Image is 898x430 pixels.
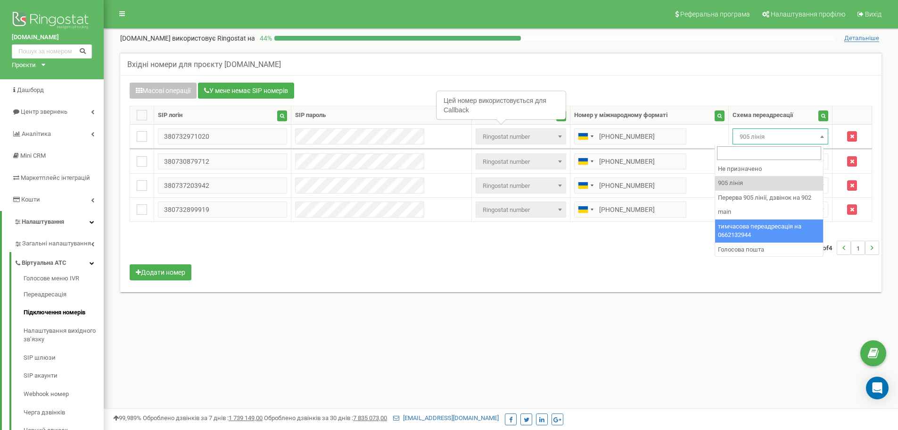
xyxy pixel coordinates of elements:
span: 99,989% [113,414,141,422]
span: Маркетплейс інтеграцій [21,174,90,181]
nav: ... [815,231,879,264]
a: Підключення номерів [24,304,104,322]
h5: Вхідні номери для проєкту [DOMAIN_NAME] [127,60,281,69]
a: [DOMAIN_NAME] [12,33,92,42]
img: Ringostat logo [12,9,92,33]
a: SIP акаунти [24,367,104,385]
span: Дашборд [17,86,44,93]
input: Пошук за номером [12,44,92,59]
u: 1 739 149,00 [229,414,263,422]
span: 905 лінія [736,130,825,143]
span: Mini CRM [20,152,46,159]
li: Голосова пошта [715,243,823,257]
input: 050 123 4567 [574,202,686,218]
a: Голосове меню IVR [24,274,104,286]
li: 905 лінія [715,176,823,191]
th: SIP пароль [291,106,471,125]
span: Ringostat number [479,130,563,143]
span: Центр звернень [21,108,67,115]
span: Віртуальна АТС [22,259,66,268]
u: 7 835 073,00 [353,414,387,422]
li: Не призначено [715,162,823,177]
span: Загальні налаштування [22,239,91,248]
span: використовує Ringostat на [172,34,255,42]
span: Аналiтика [22,130,51,137]
div: Telephone country code [575,178,596,193]
span: Ringostat number [476,128,566,144]
div: Telephone country code [575,154,596,169]
button: Масові операції [130,83,197,99]
span: Кошти [21,196,40,203]
li: main [715,205,823,219]
span: Ringostat number [476,202,566,218]
div: SIP логін [158,111,182,120]
input: 050 123 4567 [574,128,686,144]
span: Налаштування [22,218,64,225]
span: of [823,244,829,252]
span: Ringostat number [479,179,563,193]
span: Ringostat number [479,155,563,169]
a: Черга дзвінків [24,404,104,422]
li: тимчасова переадресація на 0662132944 [715,219,823,243]
p: 44 % [255,34,274,43]
a: Віртуальна АТС [14,252,104,271]
li: 1 [851,241,865,255]
a: Переадресація [24,286,104,304]
div: Номер у міжнародному форматі [574,111,667,120]
input: 050 123 4567 [574,153,686,169]
button: Додати номер [130,264,191,280]
button: У мене немає SIP номерів [198,83,294,99]
span: 0-4 4 [815,241,837,255]
div: Telephone country code [575,129,596,144]
a: Загальні налаштування [14,233,104,252]
a: Налаштування вихідного зв’язку [24,322,104,349]
span: Детальніше [844,34,879,42]
a: Налаштування [2,211,104,233]
a: Webhook номер [24,385,104,404]
span: Налаштування профілю [771,10,845,18]
input: 050 123 4567 [574,177,686,194]
span: Оброблено дзвінків за 30 днів : [264,414,387,422]
p: [DOMAIN_NAME] [120,34,255,43]
div: Цей номер використовується для Callback [437,92,565,119]
span: 905 лінія [733,128,828,144]
div: Проєкти [12,61,36,70]
span: Реферальна програма [680,10,750,18]
div: Telephone country code [575,202,596,217]
div: Схема переадресації [733,111,793,120]
span: Ringostat number [476,153,566,169]
span: Вихід [865,10,882,18]
span: Оброблено дзвінків за 7 днів : [143,414,263,422]
a: SIP шлюзи [24,349,104,367]
a: [EMAIL_ADDRESS][DOMAIN_NAME] [393,414,499,422]
li: Перерва 905 лінії, дзвінок на 902 [715,191,823,205]
span: Ringostat number [479,203,563,217]
div: Open Intercom Messenger [866,377,889,399]
span: Ringostat number [476,177,566,194]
